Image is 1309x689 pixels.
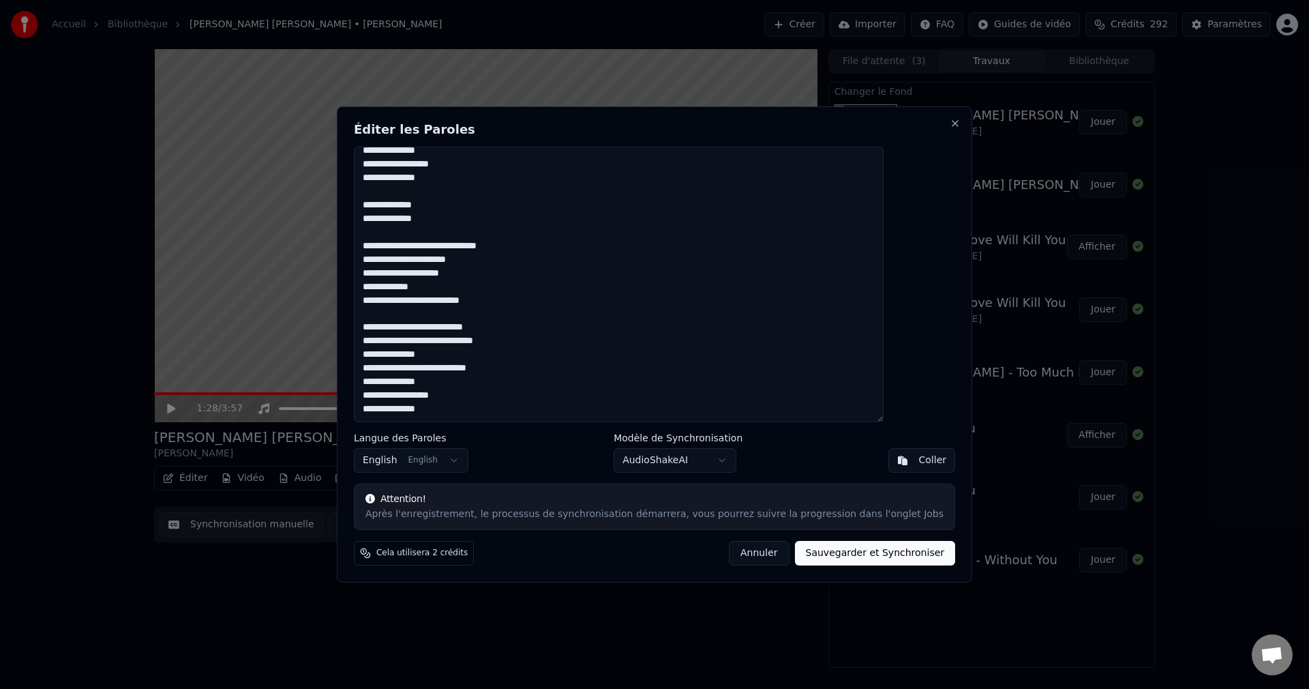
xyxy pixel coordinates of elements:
[354,433,468,443] label: Langue des Paroles
[365,493,944,506] div: Attention!
[729,541,789,566] button: Annuler
[614,433,742,443] label: Modèle de Synchronisation
[365,508,944,521] div: Après l'enregistrement, le processus de synchronisation démarrera, vous pourrez suivre la progres...
[376,548,468,559] span: Cela utilisera 2 crédits
[354,123,955,136] h2: Éditer les Paroles
[795,541,956,566] button: Sauvegarder et Synchroniser
[919,454,947,467] div: Coller
[888,448,956,473] button: Coller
